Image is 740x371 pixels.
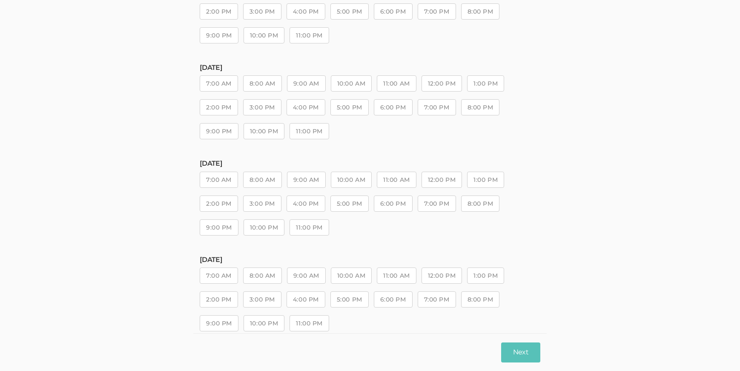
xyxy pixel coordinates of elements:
[243,75,282,92] button: 8:00 AM
[330,3,369,20] button: 5:00 PM
[200,123,238,139] button: 9:00 PM
[200,99,238,115] button: 2:00 PM
[243,3,281,20] button: 3:00 PM
[331,75,372,92] button: 10:00 AM
[461,196,500,212] button: 8:00 PM
[422,75,462,92] button: 12:00 PM
[243,172,282,188] button: 8:00 AM
[200,160,540,167] h5: [DATE]
[501,342,540,362] button: Next
[287,99,325,115] button: 4:00 PM
[290,219,329,236] button: 11:00 PM
[200,219,238,236] button: 9:00 PM
[418,196,456,212] button: 7:00 PM
[200,315,238,331] button: 9:00 PM
[200,172,238,188] button: 7:00 AM
[467,172,504,188] button: 1:00 PM
[467,75,504,92] button: 1:00 PM
[330,196,369,212] button: 5:00 PM
[200,27,238,43] button: 9:00 PM
[243,196,281,212] button: 3:00 PM
[461,291,500,308] button: 8:00 PM
[374,291,413,308] button: 6:00 PM
[287,196,325,212] button: 4:00 PM
[461,99,500,115] button: 8:00 PM
[467,267,504,284] button: 1:00 PM
[244,315,284,331] button: 10:00 PM
[287,3,325,20] button: 4:00 PM
[200,267,238,284] button: 7:00 AM
[244,27,284,43] button: 10:00 PM
[330,99,369,115] button: 5:00 PM
[200,64,540,72] h5: [DATE]
[418,291,456,308] button: 7:00 PM
[422,267,462,284] button: 12:00 PM
[244,219,284,236] button: 10:00 PM
[290,315,329,331] button: 11:00 PM
[377,172,416,188] button: 11:00 AM
[331,267,372,284] button: 10:00 AM
[374,99,413,115] button: 6:00 PM
[330,291,369,308] button: 5:00 PM
[243,291,281,308] button: 3:00 PM
[200,75,238,92] button: 7:00 AM
[243,267,282,284] button: 8:00 AM
[418,99,456,115] button: 7:00 PM
[374,196,413,212] button: 6:00 PM
[287,267,326,284] button: 9:00 AM
[374,3,413,20] button: 6:00 PM
[200,196,238,212] button: 2:00 PM
[243,99,281,115] button: 3:00 PM
[377,75,416,92] button: 11:00 AM
[290,123,329,139] button: 11:00 PM
[244,123,284,139] button: 10:00 PM
[287,75,326,92] button: 9:00 AM
[461,3,500,20] button: 8:00 PM
[200,256,540,264] h5: [DATE]
[200,3,238,20] button: 2:00 PM
[377,267,416,284] button: 11:00 AM
[422,172,462,188] button: 12:00 PM
[200,291,238,308] button: 2:00 PM
[418,3,456,20] button: 7:00 PM
[331,172,372,188] button: 10:00 AM
[287,172,326,188] button: 9:00 AM
[287,291,325,308] button: 4:00 PM
[290,27,329,43] button: 11:00 PM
